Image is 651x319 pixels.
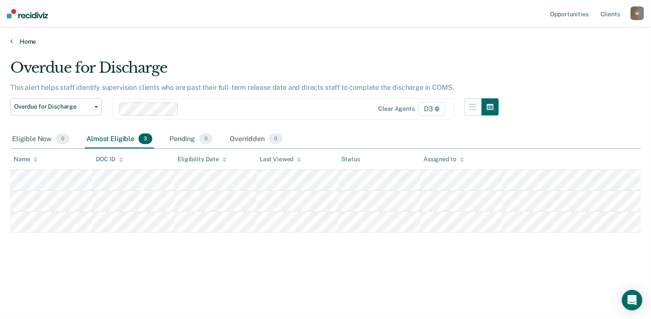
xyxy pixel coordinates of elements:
[178,156,227,163] div: Eligibility Date
[85,130,154,149] div: Almost Eligible3
[10,130,71,149] div: Eligible Now0
[10,59,499,83] div: Overdue for Discharge
[10,38,641,45] a: Home
[260,156,301,163] div: Last Viewed
[199,133,213,145] span: 0
[96,156,123,163] div: DOC ID
[622,290,642,310] div: Open Intercom Messenger
[14,103,91,110] span: Overdue for Discharge
[630,6,644,20] button: W
[14,156,38,163] div: Name
[10,83,454,92] p: This alert helps staff identify supervision clients who are past their full-term release date and...
[56,133,69,145] span: 0
[342,156,360,163] div: Status
[228,130,284,149] div: Overridden0
[168,130,214,149] div: Pending0
[423,156,464,163] div: Assigned to
[10,98,102,115] button: Overdue for Discharge
[418,102,445,116] span: D3
[379,105,415,112] div: Clear agents
[139,133,152,145] span: 3
[7,9,48,18] img: Recidiviz
[269,133,282,145] span: 0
